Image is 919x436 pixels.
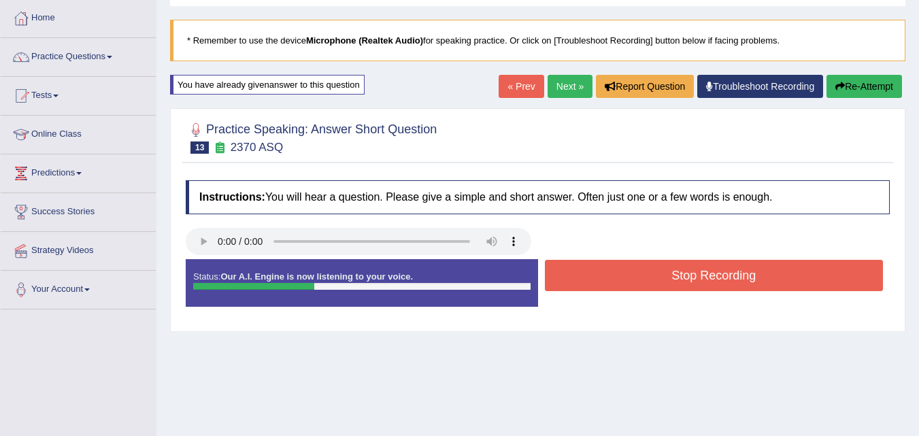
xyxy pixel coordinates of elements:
a: Practice Questions [1,38,156,72]
span: 13 [190,141,209,154]
a: Online Class [1,116,156,150]
a: Next » [548,75,592,98]
a: « Prev [499,75,544,98]
a: Tests [1,77,156,111]
blockquote: * Remember to use the device for speaking practice. Or click on [Troubleshoot Recording] button b... [170,20,905,61]
b: Instructions: [199,191,265,203]
a: Predictions [1,154,156,188]
a: Troubleshoot Recording [697,75,823,98]
h2: Practice Speaking: Answer Short Question [186,120,437,154]
button: Re-Attempt [826,75,902,98]
h4: You will hear a question. Please give a simple and short answer. Often just one or a few words is... [186,180,890,214]
a: Strategy Videos [1,232,156,266]
a: Success Stories [1,193,156,227]
div: Status: [186,259,538,307]
button: Report Question [596,75,694,98]
strong: Our A.I. Engine is now listening to your voice. [220,271,413,282]
a: Your Account [1,271,156,305]
button: Stop Recording [545,260,884,291]
b: Microphone (Realtek Audio) [306,35,423,46]
small: 2370 ASQ [231,141,284,154]
div: You have already given answer to this question [170,75,365,95]
small: Exam occurring question [212,141,227,154]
